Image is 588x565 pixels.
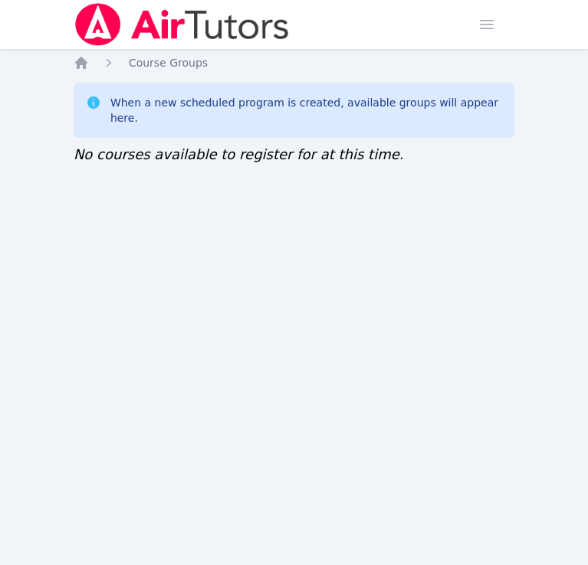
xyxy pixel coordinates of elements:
[129,55,208,70] a: Course Groups
[110,95,502,126] div: When a new scheduled program is created, available groups will appear here.
[74,3,291,46] img: Air Tutors
[129,57,208,69] span: Course Groups
[74,146,404,162] span: No courses available to register for at this time.
[74,55,514,70] nav: Breadcrumb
